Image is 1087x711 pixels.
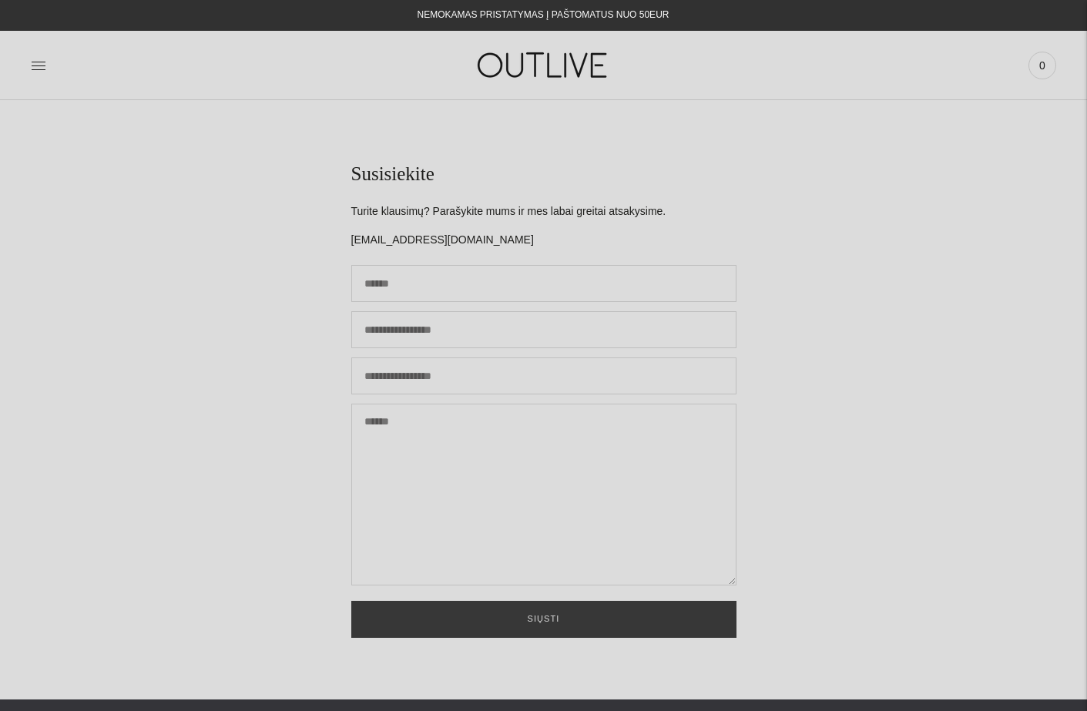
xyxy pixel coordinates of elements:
button: Siųsti [351,601,736,638]
img: OUTLIVE [448,39,640,92]
p: [EMAIL_ADDRESS][DOMAIN_NAME] [351,231,736,250]
div: NEMOKAMAS PRISTATYMAS Į PAŠTOMATUS NUO 50EUR [418,6,669,25]
a: 0 [1028,49,1056,82]
p: Turite klausimų? Parašykite mums ir mes labai greitai atsakysime. [351,203,736,221]
span: 0 [1032,55,1053,76]
h1: Susisiekite [351,162,736,187]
